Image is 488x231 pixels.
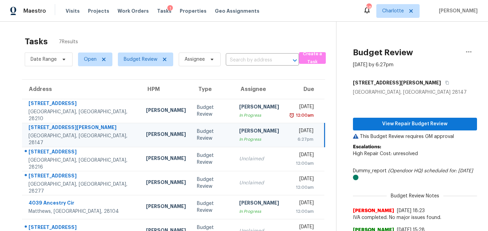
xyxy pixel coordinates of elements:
div: [PERSON_NAME] [239,127,279,136]
h5: [STREET_ADDRESS][PERSON_NAME] [353,79,441,86]
div: [PERSON_NAME] [146,179,186,187]
div: Budget Review [197,176,228,190]
h2: Budget Review [353,49,413,56]
span: Work Orders [118,8,149,14]
div: 58 [366,4,371,11]
div: [STREET_ADDRESS][PERSON_NAME] [29,124,135,132]
span: Visits [66,8,80,14]
div: In Progress [239,136,279,143]
th: Type [191,80,234,99]
div: Budget Review [197,152,228,166]
span: Assignee [185,56,205,63]
span: Properties [180,8,207,14]
span: 7 Results [59,38,78,45]
div: [PERSON_NAME] [146,107,186,115]
div: [DATE] [290,151,314,160]
th: Assignee [234,80,285,99]
div: Unclaimed [239,180,279,186]
div: [GEOGRAPHIC_DATA], [GEOGRAPHIC_DATA], 28210 [29,108,135,122]
span: Date Range [31,56,57,63]
button: Copy Address [441,77,450,89]
div: [GEOGRAPHIC_DATA], [GEOGRAPHIC_DATA], 28277 [29,181,135,195]
div: [GEOGRAPHIC_DATA], [GEOGRAPHIC_DATA] 28147 [353,89,477,96]
span: Maestro [23,8,46,14]
div: Unclaimed [239,155,279,162]
span: Budget Review Notes [387,193,443,199]
span: Projects [88,8,109,14]
div: Dummy_report [353,168,477,181]
div: In Progress [239,112,279,119]
div: [DATE] [290,127,313,136]
div: Budget Review [197,104,228,118]
div: [PERSON_NAME] [146,131,186,139]
div: 12:00am [290,160,314,167]
th: HPM [141,80,191,99]
span: Tasks [157,9,171,13]
div: 4039 Ancestry Cir [29,199,135,208]
span: Budget Review [124,56,157,63]
span: View Repair Budget Review [358,120,472,128]
i: (Opendoor HQ) [388,169,423,173]
button: View Repair Budget Review [353,118,477,130]
span: Create a Task [302,50,322,66]
button: Open [290,56,300,65]
div: Matthews, [GEOGRAPHIC_DATA], 28104 [29,208,135,215]
div: [PERSON_NAME] [146,155,186,163]
div: [DATE] [290,103,314,112]
i: scheduled for: [DATE] [424,169,473,173]
div: 12:00am [295,112,314,119]
input: Search by address [226,55,280,66]
div: [DATE] by 6:27pm [353,61,393,68]
img: Overdue Alarm Icon [289,112,295,119]
div: [PERSON_NAME] [146,203,186,211]
div: [STREET_ADDRESS] [29,148,135,157]
div: [GEOGRAPHIC_DATA], [GEOGRAPHIC_DATA], 28147 [29,132,135,146]
div: 1 [167,5,173,12]
span: High Repair Cost: unresolved [353,151,418,156]
div: [DATE] [290,199,314,208]
div: [PERSON_NAME] [239,103,279,112]
div: [PERSON_NAME] [239,199,279,208]
th: Address [22,80,141,99]
div: 12:00am [290,208,314,215]
th: Due [285,80,325,99]
span: Open [84,56,97,63]
div: 6:27pm [290,136,313,143]
div: [DATE] [290,175,314,184]
span: [PERSON_NAME] [436,8,478,14]
div: In Progress [239,208,279,215]
div: Budget Review [197,128,228,142]
h2: Tasks [25,38,48,45]
div: [STREET_ADDRESS] [29,172,135,181]
div: 12:00am [290,184,314,191]
span: Charlotte [382,8,404,14]
div: [STREET_ADDRESS] [29,100,135,108]
div: [GEOGRAPHIC_DATA], [GEOGRAPHIC_DATA], 28216 [29,157,135,171]
button: Create a Task [299,52,326,64]
span: Geo Assignments [215,8,259,14]
div: Budget Review [197,200,228,214]
span: IVA completed. No major issues found. [353,214,477,221]
span: [DATE] 18:23 [397,208,425,213]
p: This Budget Review requires GM approval [353,133,477,140]
b: Escalations: [353,145,381,149]
span: [PERSON_NAME] [353,207,394,214]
